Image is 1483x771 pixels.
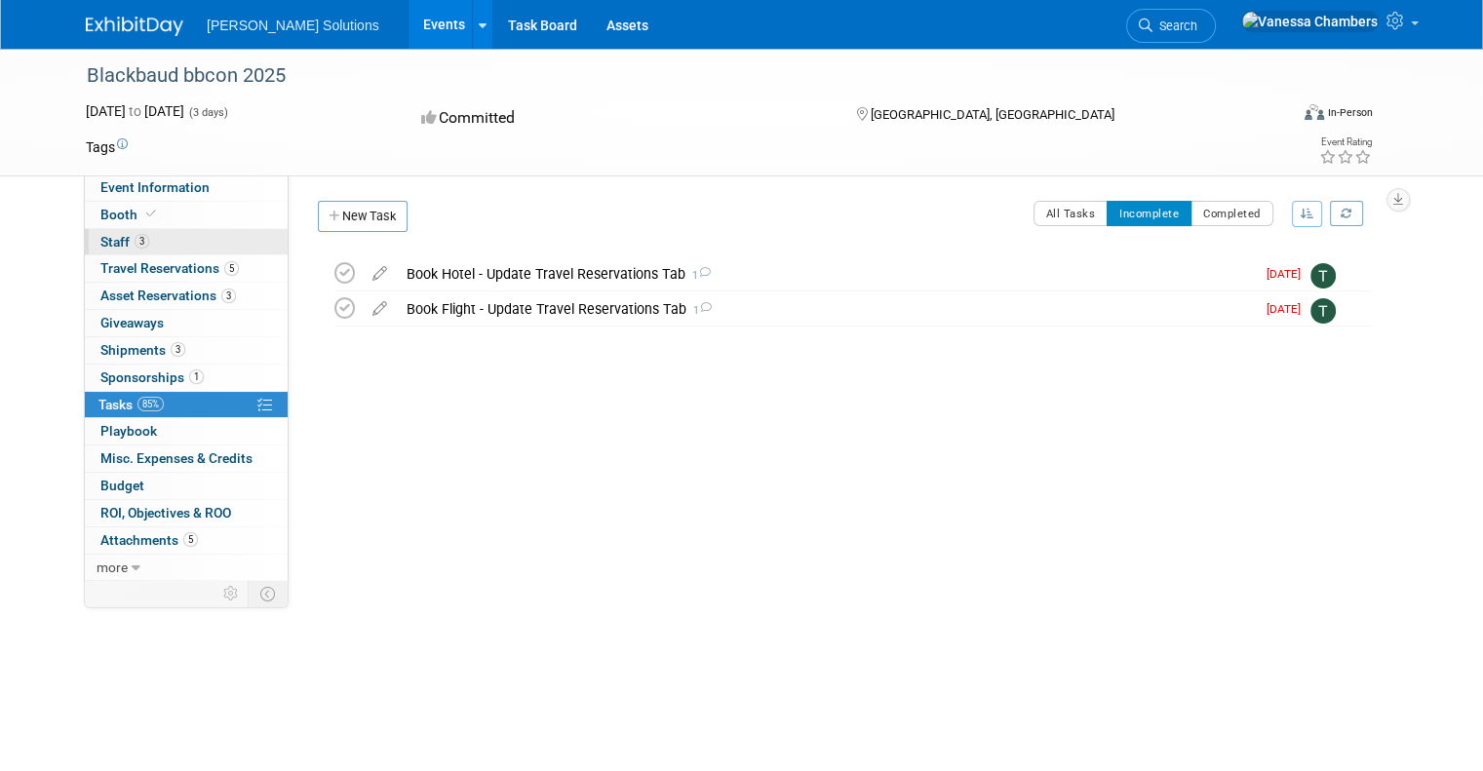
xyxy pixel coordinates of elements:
button: All Tasks [1034,201,1109,226]
span: Event Information [100,179,210,195]
span: Staff [100,234,149,250]
span: Sponsorships [100,369,204,385]
a: Search [1126,9,1216,43]
div: Book Flight - Update Travel Reservations Tab [397,292,1255,326]
a: ROI, Objectives & ROO [85,500,288,526]
span: Playbook [100,423,157,439]
span: ROI, Objectives & ROO [100,505,231,520]
span: [DATE] [DATE] [86,103,184,119]
img: Taylor Macdonald [1310,298,1336,324]
a: New Task [318,201,408,232]
span: Giveaways [100,315,164,330]
a: Budget [85,473,288,499]
img: Taylor Macdonald [1310,263,1336,289]
a: Event Information [85,174,288,201]
span: Search [1152,19,1197,33]
span: 1 [685,269,711,282]
span: [DATE] [1267,302,1310,316]
span: [DATE] [1267,267,1310,281]
span: Travel Reservations [100,260,239,276]
a: Attachments5 [85,527,288,554]
td: Personalize Event Tab Strip [215,581,249,606]
a: Asset Reservations3 [85,283,288,309]
a: Tasks85% [85,392,288,418]
span: 1 [189,369,204,384]
div: Committed [415,101,825,135]
span: 3 [221,289,236,303]
div: Event Rating [1319,137,1372,147]
img: Vanessa Chambers [1241,11,1379,32]
span: Shipments [100,342,185,358]
a: Shipments3 [85,337,288,364]
a: edit [363,265,397,283]
a: edit [363,300,397,318]
span: (3 days) [187,106,228,119]
a: Sponsorships1 [85,365,288,391]
span: 1 [686,304,712,317]
button: Incomplete [1107,201,1191,226]
span: Attachments [100,532,198,548]
a: Booth [85,202,288,228]
span: Budget [100,478,144,493]
img: Format-Inperson.png [1305,104,1324,120]
div: Book Hotel - Update Travel Reservations Tab [397,257,1255,290]
span: 5 [183,532,198,547]
td: Toggle Event Tabs [249,581,289,606]
button: Completed [1190,201,1273,226]
span: to [126,103,144,119]
span: 3 [135,234,149,249]
div: Event Format [1183,101,1373,131]
span: [GEOGRAPHIC_DATA], [GEOGRAPHIC_DATA] [871,107,1114,122]
a: Travel Reservations5 [85,255,288,282]
a: Misc. Expenses & Credits [85,445,288,472]
td: Tags [86,137,128,157]
img: ExhibitDay [86,17,183,36]
span: 85% [137,397,164,411]
a: Giveaways [85,310,288,336]
span: 3 [171,342,185,357]
span: Asset Reservations [100,288,236,303]
span: Tasks [98,397,164,412]
span: Booth [100,207,160,222]
span: 5 [224,261,239,276]
i: Booth reservation complete [146,209,156,219]
span: more [97,559,128,575]
a: Refresh [1330,201,1363,226]
a: more [85,555,288,581]
div: Blackbaud bbcon 2025 [80,58,1264,94]
span: [PERSON_NAME] Solutions [207,18,379,33]
a: Staff3 [85,229,288,255]
span: Misc. Expenses & Credits [100,450,253,466]
div: In-Person [1327,105,1373,120]
a: Playbook [85,418,288,444]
